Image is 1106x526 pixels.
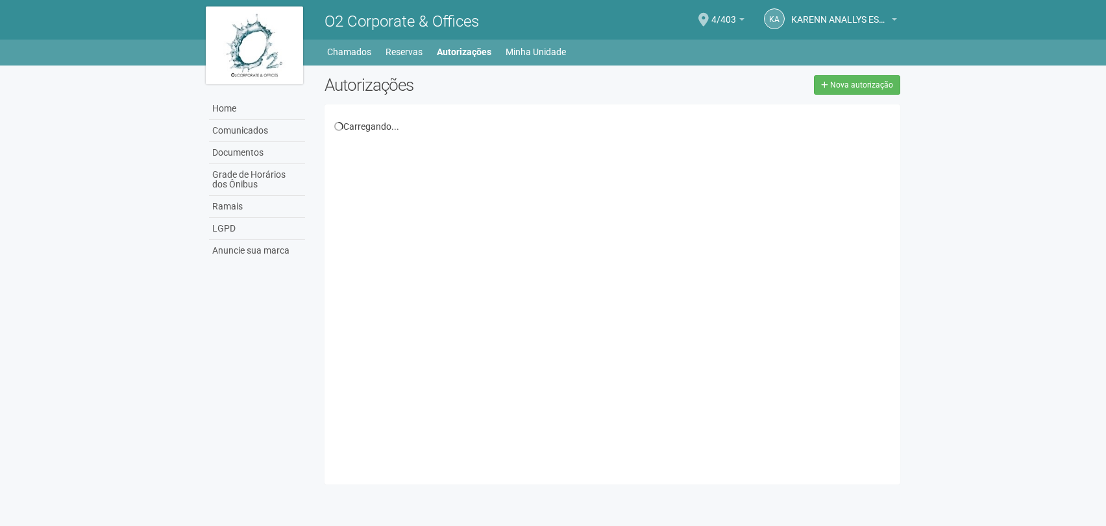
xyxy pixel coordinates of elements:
[791,16,897,27] a: KARENN ANALLYS ESTELLA
[209,218,305,240] a: LGPD
[325,75,602,95] h2: Autorizações
[334,121,891,132] div: Carregando...
[791,2,889,25] span: KARENN ANALLYS ESTELLA
[209,120,305,142] a: Comunicados
[830,80,893,90] span: Nova autorização
[209,98,305,120] a: Home
[506,43,566,61] a: Minha Unidade
[206,6,303,84] img: logo.jpg
[325,12,479,30] span: O2 Corporate & Offices
[386,43,423,61] a: Reservas
[209,142,305,164] a: Documentos
[711,2,736,25] span: 4/403
[711,16,744,27] a: 4/403
[764,8,785,29] a: KA
[814,75,900,95] a: Nova autorização
[209,240,305,261] a: Anuncie sua marca
[209,196,305,218] a: Ramais
[209,164,305,196] a: Grade de Horários dos Ônibus
[437,43,491,61] a: Autorizações
[327,43,371,61] a: Chamados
